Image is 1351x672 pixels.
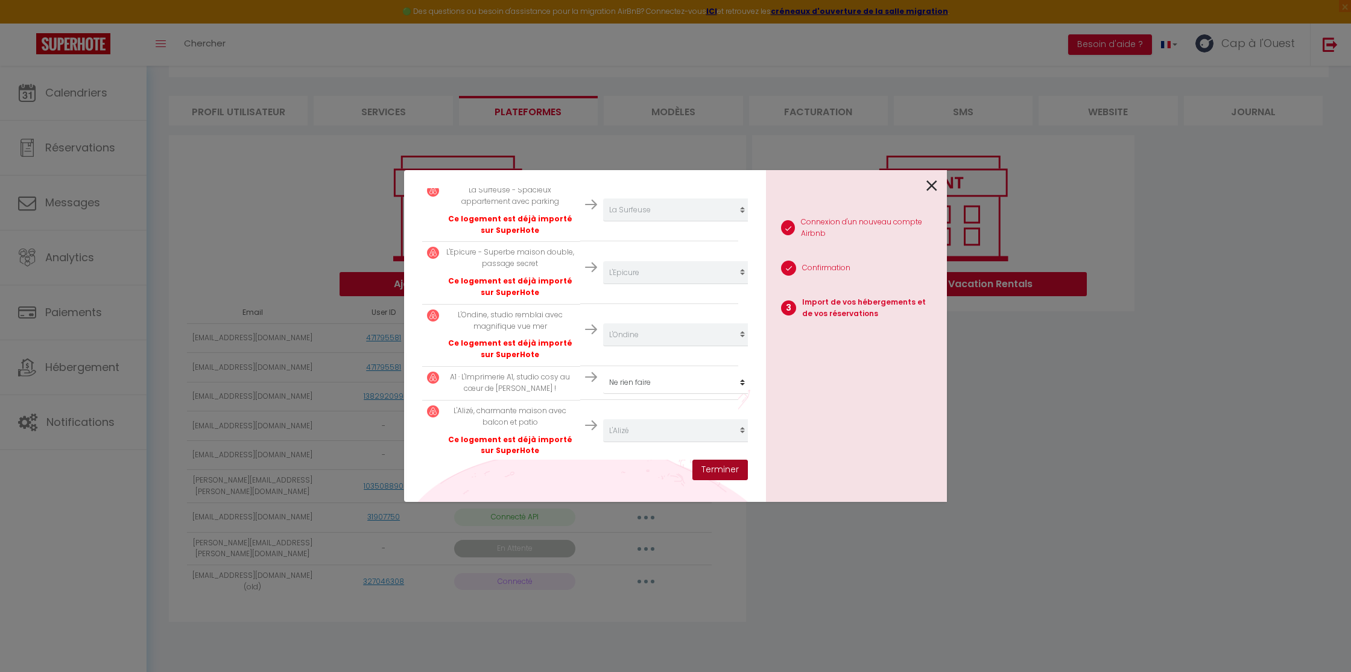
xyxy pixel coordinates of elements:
p: Ce logement est déjà importé sur SuperHote [445,434,575,457]
p: Connexion d'un nouveau compte Airbnb [801,217,937,239]
p: L'Epicure - Superbe maison double, passage secret [445,247,575,270]
p: A1 · L'Imprimerie A1, studio cosy au cœur de [PERSON_NAME] ! [445,372,575,395]
p: Ce logement est déjà importé sur SuperHote [445,338,575,361]
p: L'Ondine, studio remblai avec magnifique vue mer [445,309,575,332]
button: Terminer [692,460,748,480]
p: Import de vos hébergements et de vos réservations [802,297,937,320]
span: 3 [781,300,796,315]
p: La Surfeuse - Spacieux appartement avec parking [445,185,575,208]
p: Ce logement est déjà importé sur SuperHote [445,276,575,299]
p: L'Alizé, charmante maison avec balcon et patio [445,405,575,428]
p: Ce logement est déjà importé sur SuperHote [445,214,575,236]
button: Ouvrir le widget de chat LiveChat [10,5,46,41]
p: Confirmation [802,262,850,274]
